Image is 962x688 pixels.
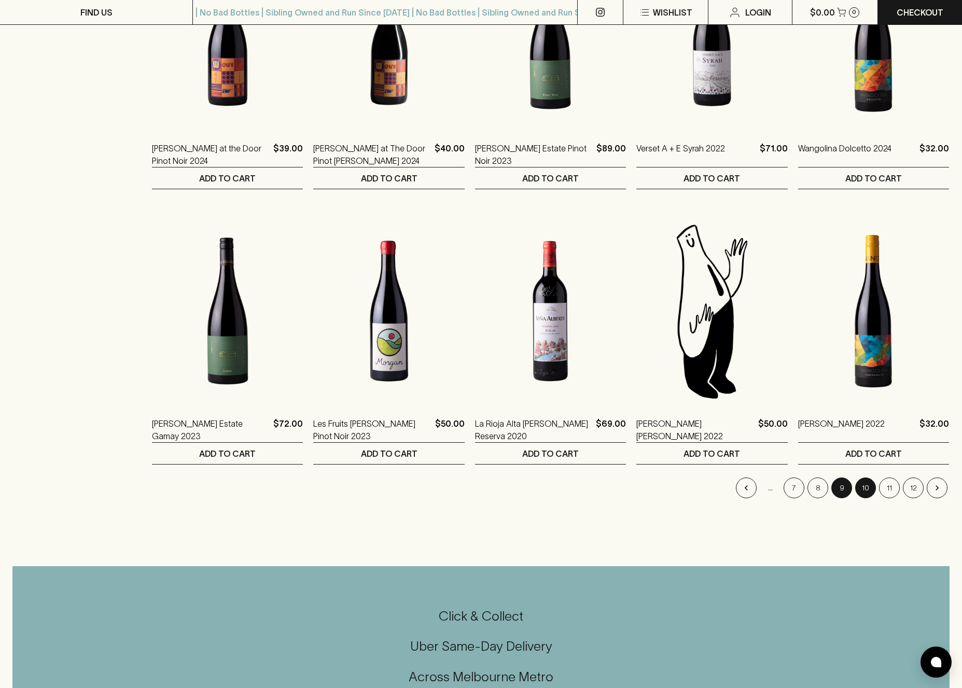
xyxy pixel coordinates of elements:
[361,447,417,460] p: ADD TO CART
[758,417,788,442] p: $50.00
[845,447,902,460] p: ADD TO CART
[313,417,430,442] a: Les Fruits [PERSON_NAME] Pinot Noir 2023
[845,172,902,185] p: ADD TO CART
[927,478,947,498] button: Go to next page
[636,167,787,189] button: ADD TO CART
[12,668,950,685] h5: Across Melbourne Metro
[435,417,465,442] p: $50.00
[80,6,113,19] p: FIND US
[152,167,303,189] button: ADD TO CART
[798,443,949,464] button: ADD TO CART
[313,443,464,464] button: ADD TO CART
[684,172,740,185] p: ADD TO CART
[919,417,949,442] p: $32.00
[919,142,949,167] p: $32.00
[273,417,303,442] p: $72.00
[152,142,269,167] a: [PERSON_NAME] at the Door Pinot Noir 2024
[636,443,787,464] button: ADD TO CART
[273,142,303,167] p: $39.00
[522,447,579,460] p: ADD TO CART
[684,447,740,460] p: ADD TO CART
[596,417,626,442] p: $69.00
[798,167,949,189] button: ADD TO CART
[855,478,876,498] button: Go to page 10
[12,638,950,655] h5: Uber Same-Day Delivery
[760,478,780,498] div: …
[810,6,835,19] p: $0.00
[313,167,464,189] button: ADD TO CART
[475,417,592,442] a: La Rioja Alta [PERSON_NAME] Reserva 2020
[313,220,464,402] img: Les Fruits Morgan Pinot Noir 2023
[152,443,303,464] button: ADD TO CART
[903,478,924,498] button: Go to page 12
[361,172,417,185] p: ADD TO CART
[475,443,626,464] button: ADD TO CART
[798,142,891,167] a: Wangolina Dolcetto 2024
[653,6,692,19] p: Wishlist
[152,220,303,402] img: Eldridge Estate Gamay 2023
[807,478,828,498] button: Go to page 8
[199,172,256,185] p: ADD TO CART
[522,172,579,185] p: ADD TO CART
[475,142,592,167] a: [PERSON_NAME] Estate Pinot Noir 2023
[879,478,900,498] button: Go to page 11
[199,447,256,460] p: ADD TO CART
[596,142,626,167] p: $89.00
[784,478,804,498] button: Go to page 7
[475,220,626,402] img: La Rioja Alta Vina Alberdi Reserva 2020
[831,478,852,498] button: page 9
[897,6,943,19] p: Checkout
[736,478,757,498] button: Go to previous page
[636,142,725,167] a: Verset A + E Syrah 2022
[798,417,885,442] a: [PERSON_NAME] 2022
[636,417,754,442] a: [PERSON_NAME] [PERSON_NAME] 2022
[760,142,788,167] p: $71.00
[435,142,465,167] p: $40.00
[745,6,771,19] p: Login
[636,220,787,402] img: Blackhearts & Sparrows Man
[798,220,949,402] img: Wangolina Tempranillo 2022
[475,167,626,189] button: ADD TO CART
[852,9,856,15] p: 0
[152,417,269,442] a: [PERSON_NAME] Estate Gamay 2023
[313,142,430,167] a: [PERSON_NAME] at The Door Pinot [PERSON_NAME] 2024
[931,657,941,667] img: bubble-icon
[152,478,949,498] nav: pagination navigation
[12,608,950,625] h5: Click & Collect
